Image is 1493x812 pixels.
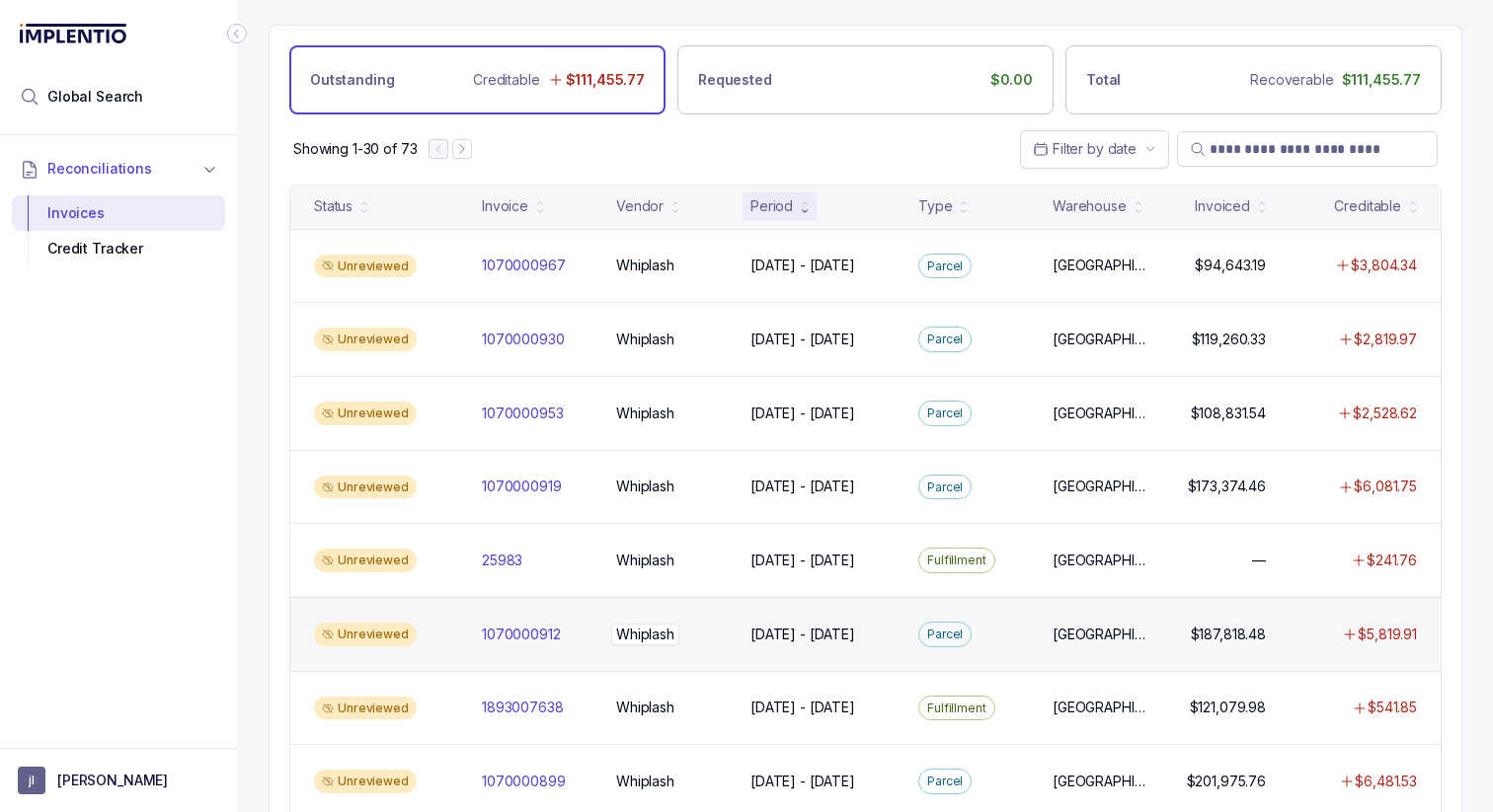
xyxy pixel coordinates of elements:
p: $94,643.19 [1195,256,1266,275]
p: 1070000919 [482,477,562,496]
div: Unreviewed [314,328,417,351]
p: [DATE] - [DATE] [750,698,855,717]
p: $111,455.77 [566,70,645,90]
p: [GEOGRAPHIC_DATA] [1053,477,1147,496]
div: Unreviewed [314,623,417,646]
p: Whiplash [616,551,674,570]
div: Status [314,196,353,216]
p: [GEOGRAPHIC_DATA] [1053,772,1147,791]
button: Date Range Picker [1020,130,1169,168]
div: Unreviewed [314,402,417,425]
p: 1070000912 [482,625,561,644]
p: 25983 [482,551,522,570]
div: Vendor [616,196,664,216]
div: Invoiced [1195,196,1250,216]
p: Recoverable [1250,70,1333,90]
div: Period [750,196,793,216]
p: $187,818.48 [1191,625,1266,644]
span: Filter by date [1053,140,1137,157]
button: Reconciliations [12,147,225,190]
p: [GEOGRAPHIC_DATA] [1053,625,1147,644]
p: $201,975.76 [1187,772,1266,791]
p: [GEOGRAPHIC_DATA] [1053,256,1147,275]
p: [DATE] - [DATE] [750,625,855,644]
div: Warehouse [1053,196,1127,216]
div: Invoice [482,196,528,216]
p: 1070000967 [482,256,566,275]
div: Unreviewed [314,549,417,572]
p: $173,374.46 [1188,477,1266,496]
p: Whiplash [616,477,674,496]
p: $5,819.91 [1358,625,1417,644]
p: $6,081.75 [1354,477,1417,496]
button: User initials[PERSON_NAME] [18,767,219,794]
div: Remaining page entries [293,139,417,159]
p: [DATE] - [DATE] [750,551,855,570]
p: Whiplash [616,330,674,349]
p: $6,481.53 [1355,772,1417,791]
p: 1070000899 [482,772,566,791]
p: [GEOGRAPHIC_DATA] [1053,551,1147,570]
p: Whiplash [616,772,674,791]
p: 1070000930 [482,330,565,349]
p: Parcel [927,257,963,276]
p: [DATE] - [DATE] [750,772,855,791]
button: Next Page [452,139,472,159]
span: Reconciliations [47,159,152,179]
p: Whiplash [616,698,674,717]
p: [DATE] - [DATE] [750,404,855,423]
p: Parcel [927,625,963,644]
search: Date Range Picker [1033,139,1137,159]
p: $0.00 [990,70,1033,90]
p: Fulfillment [927,551,986,570]
p: Total [1086,70,1121,90]
div: Invoices [28,195,209,231]
p: Parcel [927,772,963,791]
p: [DATE] - [DATE] [750,330,855,349]
div: Unreviewed [314,697,417,720]
p: Creditable [473,70,540,90]
p: $2,819.97 [1354,330,1417,349]
div: Creditable [1334,196,1401,216]
div: Unreviewed [314,255,417,278]
p: Parcel [927,478,963,497]
span: User initials [18,767,45,794]
p: Whiplash [611,624,679,645]
p: $119,260.33 [1192,330,1266,349]
p: Parcel [927,404,963,423]
div: Credit Tracker [28,231,209,266]
div: Collapse Icon [225,22,249,45]
p: $541.85 [1368,698,1417,717]
p: [GEOGRAPHIC_DATA] [1053,330,1147,349]
div: Reconciliations [12,191,225,271]
p: $121,079.98 [1190,698,1266,717]
p: Whiplash [616,256,674,275]
p: Requested [698,70,772,90]
p: — [1252,551,1266,570]
p: $241.76 [1367,551,1417,570]
p: 1070000953 [482,404,564,423]
p: Whiplash [616,404,674,423]
p: Fulfillment [927,699,986,718]
p: [PERSON_NAME] [57,771,168,790]
p: $2,528.62 [1353,404,1417,423]
p: [DATE] - [DATE] [750,477,855,496]
p: [GEOGRAPHIC_DATA] [1053,698,1147,717]
p: Outstanding [310,70,394,90]
div: Type [918,196,952,216]
p: 1893007638 [482,698,564,717]
p: $111,455.77 [1342,70,1421,90]
p: $3,804.34 [1351,256,1417,275]
div: Unreviewed [314,770,417,793]
p: $108,831.54 [1191,404,1266,423]
p: Parcel [927,330,963,349]
p: [DATE] - [DATE] [750,256,855,275]
span: Global Search [47,87,143,107]
p: [GEOGRAPHIC_DATA] [1053,404,1147,423]
div: Unreviewed [314,476,417,499]
p: Showing 1-30 of 73 [293,139,417,159]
